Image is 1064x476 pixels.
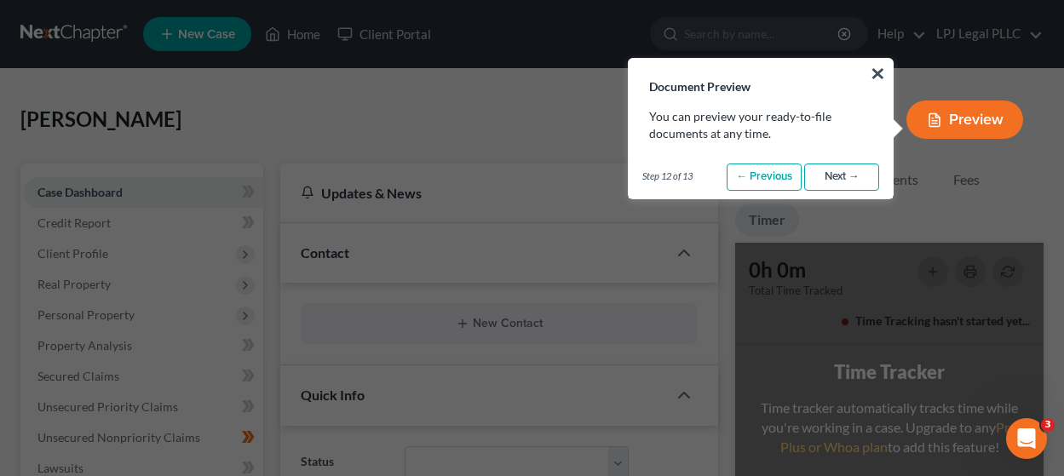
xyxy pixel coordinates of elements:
[906,100,1023,139] button: Preview
[649,108,872,142] p: You can preview your ready-to-file documents at any time.
[1006,418,1047,459] iframe: Intercom live chat
[727,163,802,191] a: ← Previous
[870,60,886,87] button: ×
[629,59,893,95] h3: Document Preview
[1041,418,1055,432] span: 3
[642,169,693,183] span: Step 12 of 13
[804,163,879,191] a: Next →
